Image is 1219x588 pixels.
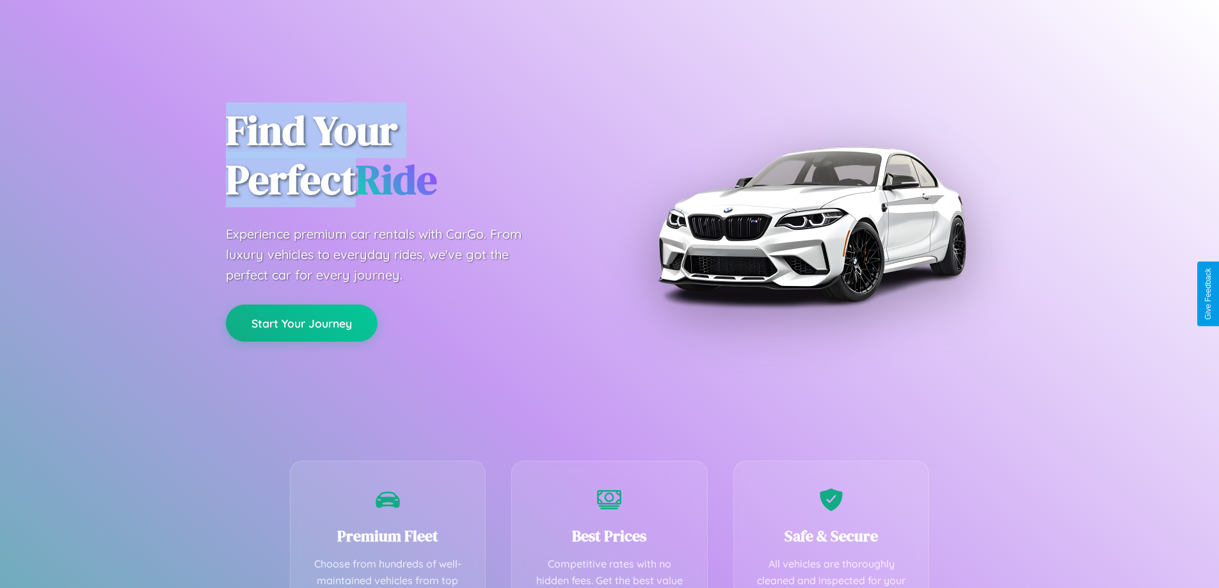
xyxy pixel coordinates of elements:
[531,525,688,546] h3: Best Prices
[356,152,437,207] span: Ride
[226,106,591,205] h1: Find Your Perfect
[753,525,910,546] h3: Safe & Secure
[1204,268,1213,320] div: Give Feedback
[226,224,546,285] p: Experience premium car rentals with CarGo. From luxury vehicles to everyday rides, we've got the ...
[310,525,466,546] h3: Premium Fleet
[651,64,971,384] img: Premium BMW car rental vehicle
[226,305,378,342] button: Start Your Journey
